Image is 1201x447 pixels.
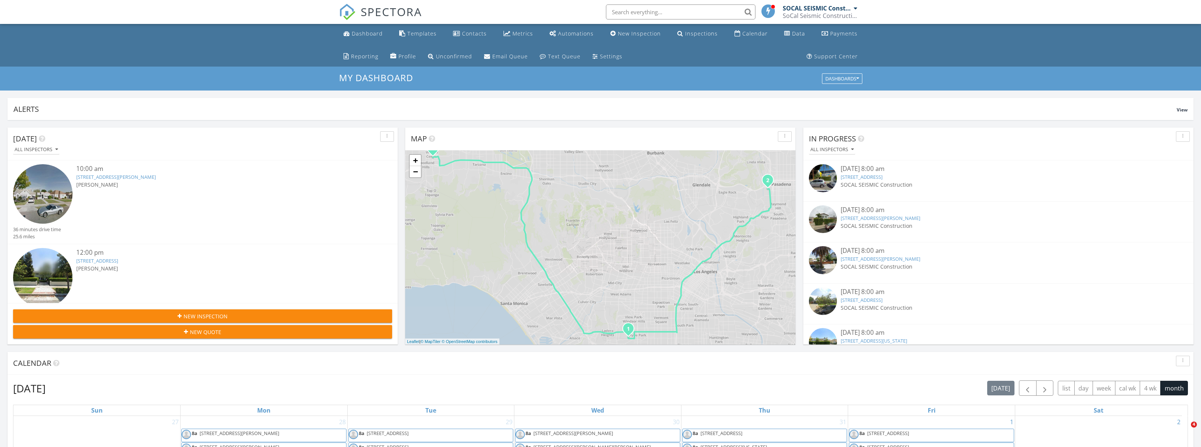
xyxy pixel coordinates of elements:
div: [DATE] 8:00 am [841,287,1157,297]
button: New Inspection [13,309,392,323]
span: 8a [359,430,364,437]
a: Support Center [804,50,861,64]
div: Profile [398,53,416,60]
a: Go to July 28, 2025 [338,416,347,428]
div: Metrics [512,30,533,37]
span: [DATE] [13,134,37,144]
a: 8a [STREET_ADDRESS] [682,429,847,442]
img: default-user-f0147aede5fd5fa78ca7ade42f37bd4542148d508eef1c3d3ea960f66861d68b.jpg [349,430,358,439]
img: default-user-f0147aede5fd5fa78ca7ade42f37bd4542148d508eef1c3d3ea960f66861d68b.jpg [683,430,692,439]
button: cal wk [1115,381,1140,395]
a: 8a [STREET_ADDRESS] [348,429,514,442]
div: 5850 canoga ave #400 woodland hills ca 91367, Woodland hills CA 91367 [433,148,437,153]
div: Data [792,30,805,37]
div: [DATE] 8:00 am [841,246,1157,255]
a: 8a [STREET_ADDRESS][PERSON_NAME] [526,430,614,437]
a: Calendar [732,27,771,41]
span: My Dashboard [339,71,413,84]
a: Tuesday [424,405,438,416]
a: Go to August 1, 2025 [1008,416,1015,428]
a: [DATE] 8:00 am [STREET_ADDRESS][US_STATE] SOCAL SEISMIC Construction [809,328,1188,361]
a: Go to July 29, 2025 [504,416,514,428]
a: Go to August 2, 2025 [1176,416,1182,428]
span: [STREET_ADDRESS] [367,430,409,437]
span: 8a [693,430,698,437]
a: Monday [256,405,272,416]
div: Text Queue [548,53,581,60]
a: Wednesday [590,405,606,416]
a: [DATE] 8:00 am [STREET_ADDRESS] SOCAL SEISMIC Construction [809,287,1188,320]
span: In Progress [809,134,856,144]
a: 8a [STREET_ADDRESS][PERSON_NAME] [515,429,680,442]
button: [DATE] [987,381,1014,395]
a: Go to July 30, 2025 [671,416,681,428]
span: [STREET_ADDRESS][PERSON_NAME] [533,430,613,437]
a: © OpenStreetMap contributors [442,339,498,344]
a: SPECTORA [339,10,422,26]
a: © MapTiler [421,339,441,344]
a: Settings [589,50,625,64]
a: Go to July 27, 2025 [170,416,180,428]
img: The Best Home Inspection Software - Spectora [339,4,355,20]
div: SOCAL SEISMIC Construction [783,4,852,12]
span: SPECTORA [361,4,422,19]
div: Reporting [351,53,378,60]
a: 10:00 am [STREET_ADDRESS][PERSON_NAME] [PERSON_NAME] 36 minutes drive time 25.6 miles [13,164,392,240]
span: SOCAL SEISMIC Construction [841,304,912,311]
a: [STREET_ADDRESS] [841,174,883,180]
span: SOCAL SEISMIC Construction [841,222,912,229]
a: Saturday [1092,405,1105,416]
div: 6222 Eileen Ave, Los Angeles, CA 90043 [628,328,633,333]
img: default-user-f0147aede5fd5fa78ca7ade42f37bd4542148d508eef1c3d3ea960f66861d68b.jpg [849,430,859,439]
a: Templates [396,27,440,41]
div: Alerts [13,104,1177,114]
a: [STREET_ADDRESS] [841,297,883,303]
span: [PERSON_NAME] [76,265,118,272]
a: New Inspection [607,27,664,41]
button: Next month [1036,380,1054,396]
div: Dashboard [352,30,383,37]
a: Automations (Basic) [546,27,597,41]
div: Dashboards [825,76,859,82]
div: 160 S Grand Ave, Pasadena, CA 91105 [768,180,772,184]
button: Dashboards [822,74,862,84]
button: list [1058,381,1075,395]
img: streetview [13,164,73,224]
button: All Inspectors [13,145,59,155]
a: [STREET_ADDRESS][PERSON_NAME] [76,174,156,180]
span: 8a [859,430,865,437]
img: default-user-f0147aede5fd5fa78ca7ade42f37bd4542148d508eef1c3d3ea960f66861d68b.jpg [182,430,191,439]
a: Thursday [757,405,772,416]
button: Previous month [1019,380,1037,396]
a: [STREET_ADDRESS][PERSON_NAME] [841,255,920,262]
a: 8a [STREET_ADDRESS] [693,430,743,437]
span: [PERSON_NAME] [76,181,118,188]
a: [STREET_ADDRESS][PERSON_NAME] [841,215,920,221]
span: New Inspection [184,312,228,320]
div: 10:00 am [76,164,361,174]
div: Unconfirmed [436,53,472,60]
span: Map [411,134,427,144]
div: All Inspectors [810,147,854,152]
img: streetview [809,205,837,233]
span: 8a [192,430,197,437]
div: 36 minutes drive time [13,226,61,233]
div: Contacts [462,30,487,37]
a: 12:00 pm [STREET_ADDRESS] [PERSON_NAME] 30 minutes drive time 18.8 miles [13,248,392,324]
div: Templates [407,30,437,37]
button: All Inspectors [809,145,855,155]
span: 4 [1191,422,1197,428]
a: Zoom in [410,155,421,166]
span: [STREET_ADDRESS][PERSON_NAME] [200,430,279,437]
a: Sunday [90,405,104,416]
a: Unconfirmed [425,50,475,64]
a: 8a [STREET_ADDRESS][PERSON_NAME] [181,429,347,442]
i: 1 [627,327,630,332]
i: 2 [766,178,769,183]
a: Metrics [501,27,536,41]
a: Company Profile [387,50,419,64]
div: [DATE] 8:00 am [841,328,1157,337]
div: Automations [558,30,594,37]
a: Inspections [674,27,721,41]
span: [STREET_ADDRESS] [700,430,742,437]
